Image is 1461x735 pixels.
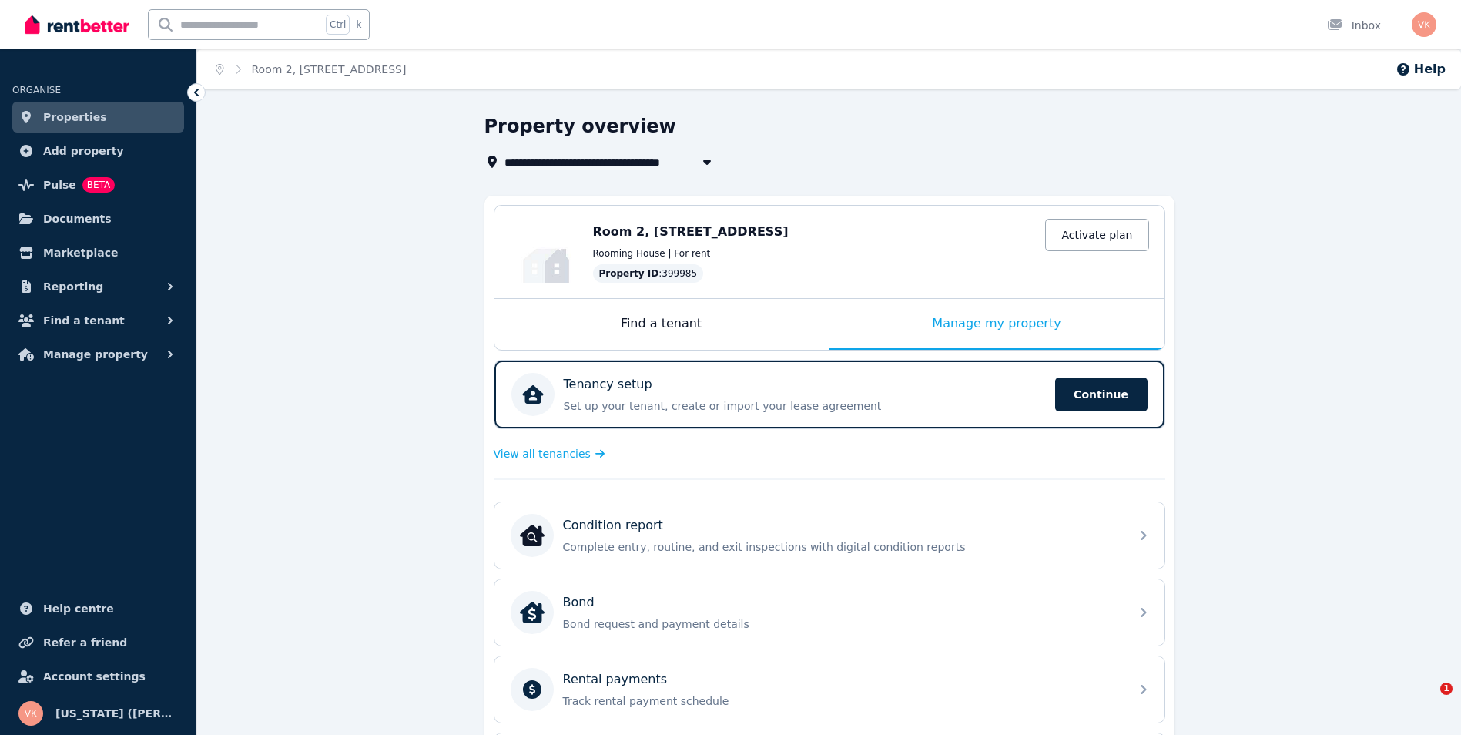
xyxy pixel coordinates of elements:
[484,114,676,139] h1: Property overview
[563,670,668,689] p: Rental payments
[563,693,1121,709] p: Track rental payment schedule
[494,446,605,461] a: View all tenancies
[12,627,184,658] a: Refer a friend
[494,579,1164,646] a: BondBondBond request and payment details
[1045,219,1148,251] a: Activate plan
[18,701,43,726] img: Virginia (Naomi) Kapisa
[563,516,663,535] p: Condition report
[12,203,184,234] a: Documents
[43,210,112,228] span: Documents
[593,224,789,239] span: Room 2, [STREET_ADDRESS]
[12,237,184,268] a: Marketplace
[43,277,103,296] span: Reporting
[12,593,184,624] a: Help centre
[1327,18,1381,33] div: Inbox
[494,299,829,350] div: Find a tenant
[593,264,704,283] div: : 399985
[494,446,591,461] span: View all tenancies
[43,599,114,618] span: Help centre
[599,267,659,280] span: Property ID
[252,63,407,76] a: Room 2, [STREET_ADDRESS]
[43,633,127,652] span: Refer a friend
[12,85,61,96] span: ORGANISE
[55,704,178,723] span: [US_STATE] ([PERSON_NAME]
[829,299,1164,350] div: Manage my property
[1409,683,1446,720] iframe: Intercom live chat
[82,177,115,193] span: BETA
[520,523,545,548] img: Condition report
[564,398,1046,414] p: Set up your tenant, create or import your lease agreement
[43,345,148,364] span: Manage property
[326,15,350,35] span: Ctrl
[12,339,184,370] button: Manage property
[12,271,184,302] button: Reporting
[12,136,184,166] a: Add property
[564,375,652,394] p: Tenancy setup
[43,667,146,686] span: Account settings
[12,661,184,692] a: Account settings
[356,18,361,31] span: k
[12,305,184,336] button: Find a tenant
[520,600,545,625] img: Bond
[197,49,424,89] nav: Breadcrumb
[563,616,1121,632] p: Bond request and payment details
[1412,12,1436,37] img: Virginia (Naomi) Kapisa
[12,102,184,133] a: Properties
[494,361,1164,428] a: Tenancy setupSet up your tenant, create or import your lease agreementContinue
[1055,378,1148,411] span: Continue
[494,502,1164,569] a: Condition reportCondition reportComplete entry, routine, and exit inspections with digital condit...
[563,593,595,612] p: Bond
[43,108,107,126] span: Properties
[43,243,118,262] span: Marketplace
[1396,60,1446,79] button: Help
[43,142,124,160] span: Add property
[25,13,129,36] img: RentBetter
[12,169,184,200] a: PulseBETA
[1440,683,1453,695] span: 1
[494,656,1164,723] a: Rental paymentsTrack rental payment schedule
[593,247,711,260] span: Rooming House | For rent
[43,311,125,330] span: Find a tenant
[563,539,1121,555] p: Complete entry, routine, and exit inspections with digital condition reports
[43,176,76,194] span: Pulse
